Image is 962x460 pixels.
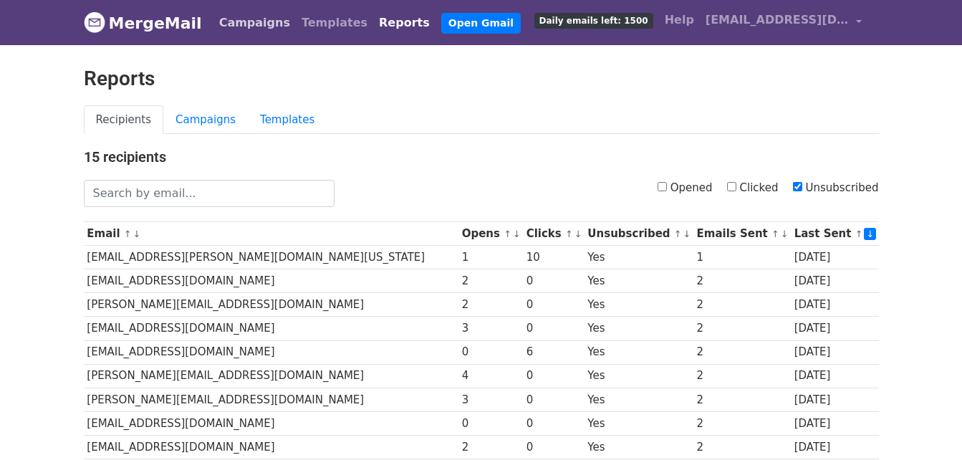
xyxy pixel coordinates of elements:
[791,388,879,411] td: [DATE]
[658,182,667,191] input: Opened
[793,182,802,191] input: Unsubscribed
[683,229,691,239] a: ↓
[585,222,693,246] th: Unsubscribed
[585,246,693,269] td: Yes
[523,246,585,269] td: 10
[791,222,879,246] th: Last Sent
[84,180,335,207] input: Search by email...
[523,364,585,388] td: 0
[458,340,523,364] td: 0
[213,9,296,37] a: Campaigns
[693,388,791,411] td: 2
[791,246,879,269] td: [DATE]
[890,391,962,460] iframe: Chat Widget
[523,222,585,246] th: Clicks
[84,340,458,364] td: [EMAIL_ADDRESS][DOMAIN_NAME]
[585,317,693,340] td: Yes
[791,269,879,293] td: [DATE]
[296,9,373,37] a: Templates
[674,229,682,239] a: ↑
[84,269,458,293] td: [EMAIL_ADDRESS][DOMAIN_NAME]
[693,364,791,388] td: 2
[727,180,779,196] label: Clicked
[84,67,879,91] h2: Reports
[458,269,523,293] td: 2
[84,11,105,33] img: MergeMail logo
[727,182,736,191] input: Clicked
[84,105,164,135] a: Recipients
[458,388,523,411] td: 3
[659,6,700,34] a: Help
[529,6,659,34] a: Daily emails left: 1500
[163,105,248,135] a: Campaigns
[523,411,585,435] td: 0
[791,293,879,317] td: [DATE]
[513,229,521,239] a: ↓
[585,340,693,364] td: Yes
[585,411,693,435] td: Yes
[781,229,789,239] a: ↓
[84,246,458,269] td: [EMAIL_ADDRESS][PERSON_NAME][DOMAIN_NAME][US_STATE]
[84,317,458,340] td: [EMAIL_ADDRESS][DOMAIN_NAME]
[706,11,849,29] span: [EMAIL_ADDRESS][DOMAIN_NAME]
[523,340,585,364] td: 6
[534,13,653,29] span: Daily emails left: 1500
[771,229,779,239] a: ↑
[791,411,879,435] td: [DATE]
[84,388,458,411] td: [PERSON_NAME][EMAIL_ADDRESS][DOMAIN_NAME]
[84,8,202,38] a: MergeMail
[523,293,585,317] td: 0
[791,435,879,459] td: [DATE]
[84,411,458,435] td: [EMAIL_ADDRESS][DOMAIN_NAME]
[791,317,879,340] td: [DATE]
[693,340,791,364] td: 2
[574,229,582,239] a: ↓
[84,435,458,459] td: [EMAIL_ADDRESS][DOMAIN_NAME]
[855,229,863,239] a: ↑
[693,317,791,340] td: 2
[124,229,132,239] a: ↑
[458,317,523,340] td: 3
[585,269,693,293] td: Yes
[458,293,523,317] td: 2
[523,269,585,293] td: 0
[693,246,791,269] td: 1
[458,435,523,459] td: 2
[441,13,521,34] a: Open Gmail
[658,180,713,196] label: Opened
[791,364,879,388] td: [DATE]
[84,148,879,166] h4: 15 recipients
[585,435,693,459] td: Yes
[793,180,879,196] label: Unsubscribed
[523,435,585,459] td: 0
[693,293,791,317] td: 2
[133,229,141,239] a: ↓
[791,340,879,364] td: [DATE]
[693,435,791,459] td: 2
[458,364,523,388] td: 4
[248,105,327,135] a: Templates
[693,222,791,246] th: Emails Sent
[84,222,458,246] th: Email
[565,229,573,239] a: ↑
[458,411,523,435] td: 0
[585,388,693,411] td: Yes
[504,229,511,239] a: ↑
[693,411,791,435] td: 2
[864,228,876,240] a: ↓
[585,364,693,388] td: Yes
[693,269,791,293] td: 2
[84,364,458,388] td: [PERSON_NAME][EMAIL_ADDRESS][DOMAIN_NAME]
[84,293,458,317] td: [PERSON_NAME][EMAIL_ADDRESS][DOMAIN_NAME]
[458,246,523,269] td: 1
[585,293,693,317] td: Yes
[373,9,436,37] a: Reports
[700,6,867,39] a: [EMAIL_ADDRESS][DOMAIN_NAME]
[523,317,585,340] td: 0
[523,388,585,411] td: 0
[458,222,523,246] th: Opens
